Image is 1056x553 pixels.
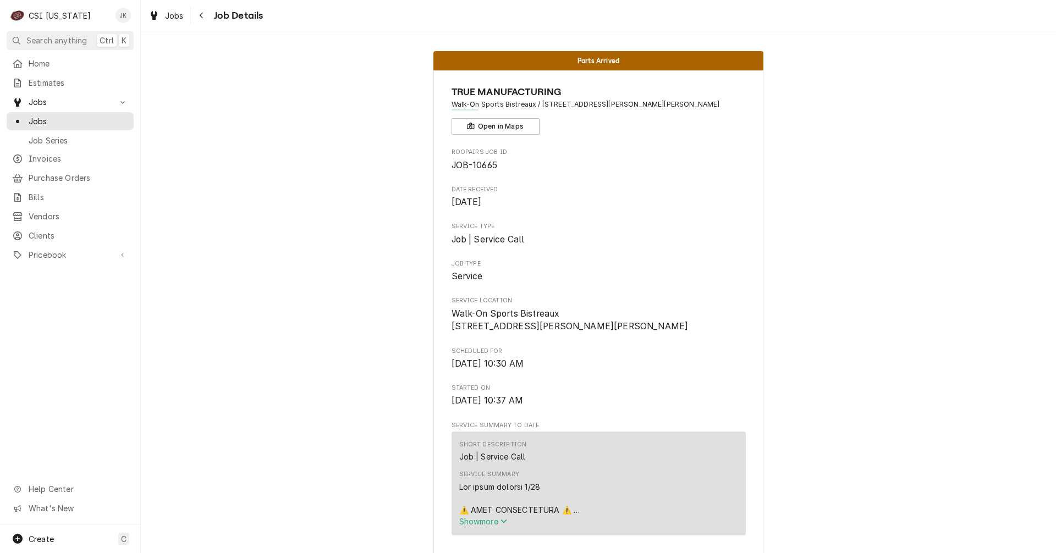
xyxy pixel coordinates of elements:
div: Short Description [459,440,527,449]
span: Walk-On Sports Bistreaux [STREET_ADDRESS][PERSON_NAME][PERSON_NAME] [452,308,689,332]
a: Jobs [144,7,188,25]
span: What's New [29,502,127,514]
span: [DATE] 10:37 AM [452,395,523,406]
span: Date Received [452,185,746,194]
a: Purchase Orders [7,169,134,187]
span: Job Type [452,270,746,283]
div: Lor ipsum dolorsi 1/28 ⚠️ AMET CONSECTETURA ⚠️ ✪ Elitsedd eiu temporin utlabore ✪ Etdolor magnaal... [459,481,672,516]
span: Vendors [29,211,128,222]
span: Job Details [211,8,263,23]
span: Jobs [29,96,112,108]
span: Roopairs Job ID [452,159,746,172]
a: Go to Pricebook [7,246,134,264]
span: [DATE] 10:30 AM [452,358,524,369]
span: Home [29,58,128,69]
a: Job Series [7,131,134,150]
a: Bills [7,188,134,206]
span: Jobs [29,115,128,127]
div: Job Type [452,259,746,283]
span: Started On [452,384,746,392]
span: Bills [29,191,128,203]
a: Home [7,54,134,73]
button: Navigate back [193,7,211,24]
span: C [121,533,127,545]
span: K [122,35,127,46]
a: Invoices [7,150,134,168]
div: Service Summary [452,432,746,540]
span: Job Type [452,259,746,268]
a: Jobs [7,112,134,130]
div: Client Information [452,85,746,135]
div: Service Summary To Date [452,421,746,541]
div: Status [433,51,763,70]
span: Purchase Orders [29,172,128,184]
div: Scheduled For [452,347,746,370]
span: Clients [29,230,128,241]
span: Estimates [29,77,128,89]
span: Service [452,271,483,281]
span: Pricebook [29,249,112,261]
span: Help Center [29,483,127,495]
div: Service Location [452,296,746,333]
span: Roopairs Job ID [452,148,746,157]
span: Service Summary To Date [452,421,746,430]
span: Scheduled For [452,357,746,370]
span: Name [452,85,746,99]
span: Ctrl [100,35,114,46]
a: Go to What's New [7,499,134,517]
span: Service Location [452,307,746,333]
span: Job Series [29,135,128,146]
span: Service Type [452,233,746,246]
span: Service Type [452,222,746,231]
div: Date Received [452,185,746,209]
span: Parts Arrived [577,57,619,64]
a: Vendors [7,207,134,225]
a: Estimates [7,74,134,92]
div: Service Type [452,222,746,246]
a: Go to Jobs [7,93,134,111]
button: Open in Maps [452,118,540,135]
div: JK [116,8,131,23]
div: CSI [US_STATE] [29,10,91,21]
a: Go to Help Center [7,480,134,498]
span: Scheduled For [452,347,746,356]
span: [DATE] [452,197,482,207]
a: Clients [7,226,134,245]
div: C [10,8,25,23]
span: Started On [452,394,746,407]
span: JOB-10665 [452,160,497,170]
div: Service Summary [459,470,519,479]
span: Service Location [452,296,746,305]
span: Job | Service Call [452,234,525,245]
button: Showmore [459,516,672,527]
span: Invoices [29,153,128,164]
span: Address [452,99,746,109]
span: Date Received [452,196,746,209]
div: Roopairs Job ID [452,148,746,172]
span: Show more [459,517,508,526]
span: Create [29,534,54,544]
button: Search anythingCtrlK [7,31,134,50]
div: CSI Kentucky's Avatar [10,8,25,23]
div: Job | Service Call [459,451,526,462]
span: Jobs [165,10,184,21]
div: Jeff Kuehl's Avatar [116,8,131,23]
span: Search anything [26,35,87,46]
div: Started On [452,384,746,407]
